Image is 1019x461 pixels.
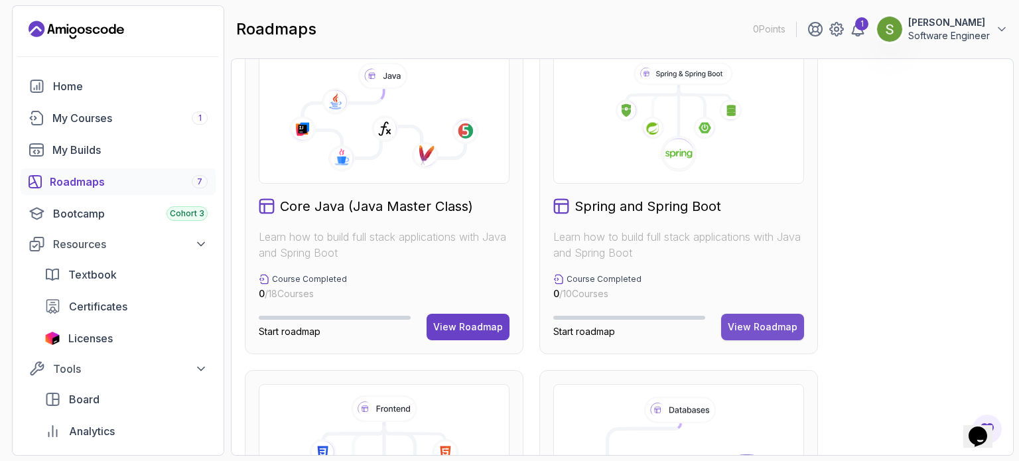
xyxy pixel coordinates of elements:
[69,391,100,407] span: Board
[427,314,509,340] button: View Roadmap
[575,197,721,216] h2: Spring and Spring Boot
[567,274,642,285] p: Course Completed
[52,142,208,158] div: My Builds
[53,361,208,377] div: Tools
[21,168,216,195] a: roadmaps
[69,298,127,314] span: Certificates
[21,137,216,163] a: builds
[50,174,208,190] div: Roadmaps
[259,229,509,261] p: Learn how to build full stack applications with Java and Spring Boot
[236,19,316,40] h2: roadmaps
[963,408,1006,448] iframe: chat widget
[908,29,990,42] p: Software Engineer
[721,314,804,340] button: View Roadmap
[753,23,785,36] p: 0 Points
[728,320,797,334] div: View Roadmap
[553,288,559,299] span: 0
[36,325,216,352] a: licenses
[272,274,347,285] p: Course Completed
[876,16,1008,42] button: user profile image[PERSON_NAME]Software Engineer
[908,16,990,29] p: [PERSON_NAME]
[259,288,265,299] span: 0
[36,293,216,320] a: certificates
[170,208,204,219] span: Cohort 3
[553,287,642,300] p: / 10 Courses
[36,386,216,413] a: board
[36,418,216,444] a: analytics
[53,78,208,94] div: Home
[68,330,113,346] span: Licenses
[36,261,216,288] a: textbook
[68,267,117,283] span: Textbook
[21,105,216,131] a: courses
[259,326,320,337] span: Start roadmap
[21,357,216,381] button: Tools
[69,423,115,439] span: Analytics
[433,320,503,334] div: View Roadmap
[198,113,202,123] span: 1
[553,326,615,337] span: Start roadmap
[850,21,866,37] a: 1
[29,19,124,40] a: Landing page
[21,232,216,256] button: Resources
[553,229,804,261] p: Learn how to build full stack applications with Java and Spring Boot
[280,197,473,216] h2: Core Java (Java Master Class)
[259,287,347,300] p: / 18 Courses
[52,110,208,126] div: My Courses
[53,236,208,252] div: Resources
[53,206,208,222] div: Bootcamp
[197,176,202,187] span: 7
[877,17,902,42] img: user profile image
[21,73,216,99] a: home
[855,17,868,31] div: 1
[21,200,216,227] a: bootcamp
[44,332,60,345] img: jetbrains icon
